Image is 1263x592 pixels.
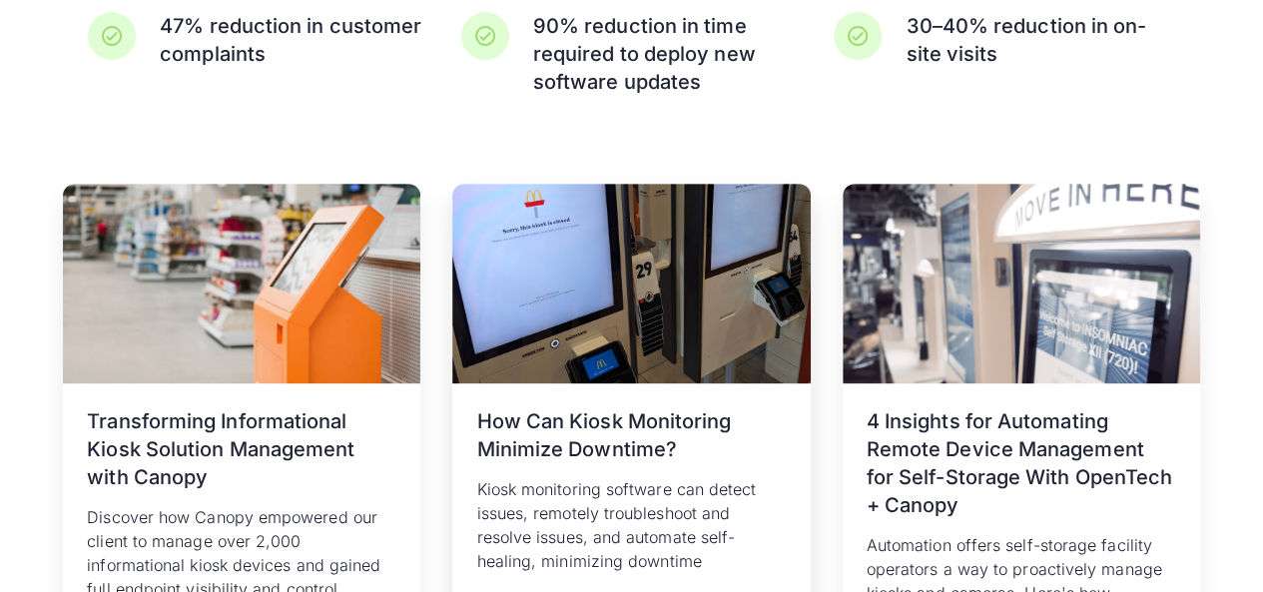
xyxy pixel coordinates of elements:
[533,12,803,96] h3: 90% reduction in time required to deploy new software updates
[476,477,786,573] p: Kiosk monitoring software can detect issues, remotely troubleshoot and resolve issues, and automa...
[867,407,1176,519] h3: 4 Insights for Automating Remote Device Management for Self-Storage With OpenTech + Canopy
[87,407,396,491] h3: Transforming Informational Kiosk Solution Management with Canopy
[476,407,786,463] h3: How Can Kiosk Monitoring Minimize Downtime?
[160,12,429,68] h3: 47% reduction in customer complaints
[906,12,1175,68] h3: 30–40% reduction in on-site visits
